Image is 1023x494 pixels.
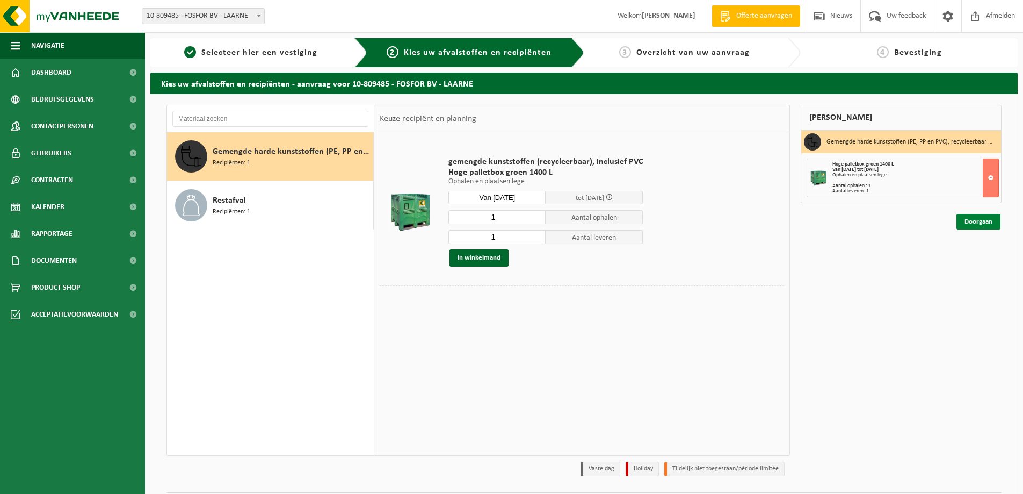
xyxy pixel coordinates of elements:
[213,207,250,217] span: Recipiënten: 1
[626,462,659,476] li: Holiday
[184,46,196,58] span: 1
[832,189,998,194] div: Aantal leveren: 1
[734,11,795,22] span: Offerte aanvragen
[31,59,71,86] span: Dashboard
[31,274,80,301] span: Product Shop
[172,111,368,127] input: Materiaal zoeken
[31,140,71,167] span: Gebruikers
[448,191,546,204] input: Selecteer datum
[832,173,998,178] div: Ophalen en plaatsen lege
[31,167,73,194] span: Contracten
[167,132,374,181] button: Gemengde harde kunststoffen (PE, PP en PVC), recycleerbaar (industrieel) Recipiënten: 1
[448,178,643,185] p: Ophalen en plaatsen lege
[642,12,695,20] strong: [PERSON_NAME]
[31,32,64,59] span: Navigatie
[832,167,879,173] strong: Van [DATE] tot [DATE]
[156,46,346,59] a: 1Selecteer hier een vestiging
[832,161,894,167] span: Hoge palletbox groen 1400 L
[832,183,998,189] div: Aantal ophalen : 1
[956,214,1000,230] a: Doorgaan
[213,158,250,168] span: Recipiënten: 1
[150,73,1018,94] h2: Kies uw afvalstoffen en recipiënten - aanvraag voor 10-809485 - FOSFOR BV - LAARNE
[449,249,509,267] button: In winkelmand
[142,8,265,24] span: 10-809485 - FOSFOR BV - LAARNE
[664,462,785,476] li: Tijdelijk niet toegestaan/période limitée
[374,105,482,132] div: Keuze recipiënt en planning
[213,145,371,158] span: Gemengde harde kunststoffen (PE, PP en PVC), recycleerbaar (industrieel)
[31,86,94,113] span: Bedrijfsgegevens
[636,48,750,57] span: Overzicht van uw aanvraag
[167,181,374,230] button: Restafval Recipiënten: 1
[31,113,93,140] span: Contactpersonen
[31,301,118,328] span: Acceptatievoorwaarden
[31,220,72,247] span: Rapportage
[826,133,993,151] h3: Gemengde harde kunststoffen (PE, PP en PVC), recycleerbaar (industrieel)
[546,230,643,244] span: Aantal leveren
[448,167,643,178] span: Hoge palletbox groen 1400 L
[201,48,317,57] span: Selecteer hier een vestiging
[619,46,631,58] span: 3
[581,462,620,476] li: Vaste dag
[801,105,1002,131] div: [PERSON_NAME]
[576,195,604,202] span: tot [DATE]
[894,48,942,57] span: Bevestiging
[712,5,800,27] a: Offerte aanvragen
[31,194,64,220] span: Kalender
[31,247,77,274] span: Documenten
[213,194,246,207] span: Restafval
[404,48,552,57] span: Kies uw afvalstoffen en recipiënten
[142,9,264,24] span: 10-809485 - FOSFOR BV - LAARNE
[448,156,643,167] span: gemengde kunststoffen (recycleerbaar), inclusief PVC
[546,210,643,224] span: Aantal ophalen
[387,46,398,58] span: 2
[877,46,889,58] span: 4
